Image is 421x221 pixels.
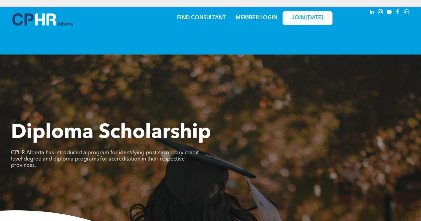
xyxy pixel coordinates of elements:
[377,8,384,17] a: instagram
[12,13,73,26] img: A blue and white logo for cp alberta
[403,8,410,17] a: Social network
[386,8,393,17] a: youtube
[11,150,200,168] span: CPHR Alberta has introduced a program for identifying post-secondary credit-level degree and dipl...
[11,123,211,143] span: Diploma Scholarship
[283,11,332,25] a: JOIN [DATE]
[292,15,323,21] span: JOIN [DATE]
[177,15,226,21] a: FIND CONSULTANT
[368,8,376,17] a: linkedin
[236,15,277,21] a: MEMBER LOGIN
[394,8,402,17] a: facebook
